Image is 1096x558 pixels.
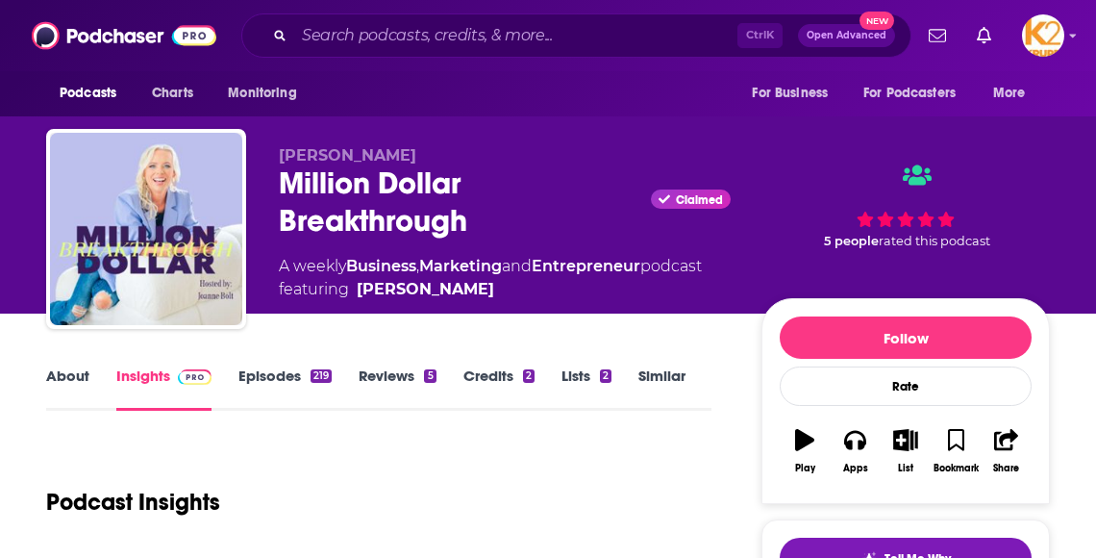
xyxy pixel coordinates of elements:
button: Apps [830,417,880,486]
button: Play [780,417,830,486]
a: Charts [139,75,205,112]
div: 2 [523,369,535,383]
span: Claimed [676,195,723,205]
div: 219 [311,369,332,383]
div: Play [795,463,815,474]
img: Podchaser Pro [178,369,212,385]
a: Episodes219 [238,367,332,411]
h1: Podcast Insights [46,488,220,517]
img: Podchaser - Follow, Share and Rate Podcasts [32,17,216,54]
button: open menu [980,75,1050,112]
div: Rate [780,367,1032,406]
a: Show notifications dropdown [969,19,999,52]
a: Entrepreneur [532,257,640,275]
div: Share [993,463,1019,474]
div: 5 peoplerated this podcast [761,146,1050,266]
span: rated this podcast [879,234,990,248]
a: Lists2 [561,367,611,411]
span: and [502,257,532,275]
a: InsightsPodchaser Pro [116,367,212,411]
a: Business [346,257,416,275]
span: Open Advanced [807,31,886,40]
img: User Profile [1022,14,1064,57]
button: List [881,417,931,486]
button: open menu [851,75,984,112]
span: For Podcasters [863,80,956,107]
span: New [859,12,894,30]
a: About [46,367,89,411]
span: Monitoring [228,80,296,107]
button: Bookmark [931,417,981,486]
a: Reviews5 [359,367,436,411]
button: Show profile menu [1022,14,1064,57]
img: Million Dollar Breakthrough [50,133,242,325]
span: Podcasts [60,80,116,107]
button: Share [982,417,1032,486]
span: featuring [279,278,702,301]
div: 2 [600,369,611,383]
button: open menu [46,75,141,112]
span: Charts [152,80,193,107]
a: Marketing [419,257,502,275]
span: Logged in as K2Krupp [1022,14,1064,57]
input: Search podcasts, credits, & more... [294,20,737,51]
a: Credits2 [463,367,535,411]
span: [PERSON_NAME] [279,146,416,165]
a: [PERSON_NAME] [357,278,494,301]
button: Open AdvancedNew [798,24,895,47]
div: A weekly podcast [279,255,702,301]
span: Ctrl K [737,23,783,48]
a: Show notifications dropdown [921,19,954,52]
div: List [898,463,913,474]
div: Apps [843,463,868,474]
a: Similar [638,367,685,411]
span: 5 people [824,234,879,248]
button: open menu [214,75,321,112]
button: Follow [780,317,1032,359]
span: , [416,257,419,275]
span: For Business [752,80,828,107]
button: open menu [738,75,852,112]
div: 5 [424,369,436,383]
span: More [993,80,1026,107]
div: Search podcasts, credits, & more... [241,13,911,58]
div: Bookmark [934,463,979,474]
